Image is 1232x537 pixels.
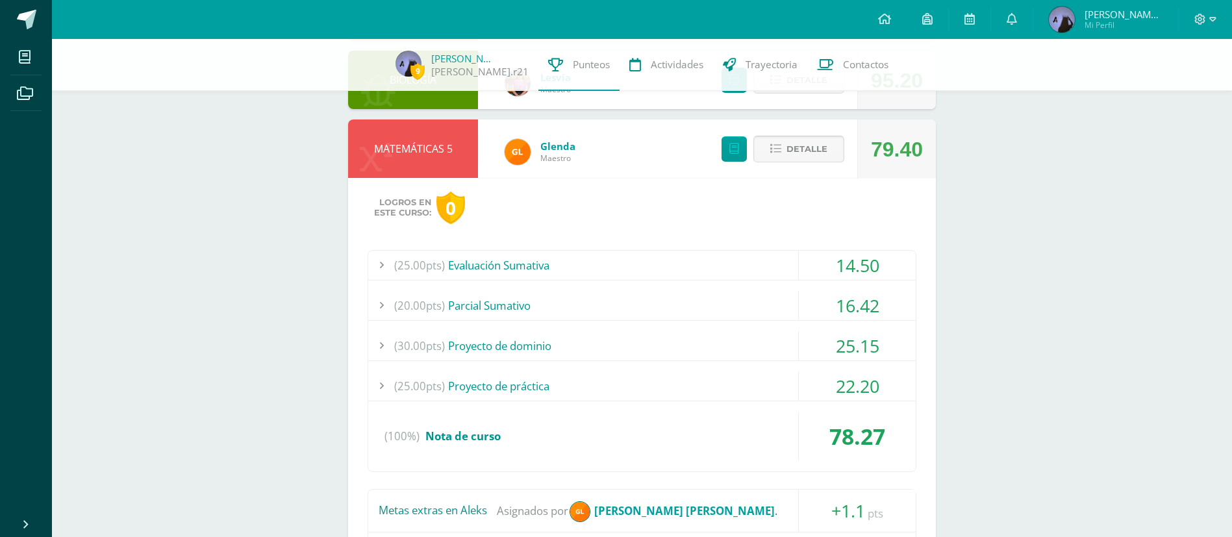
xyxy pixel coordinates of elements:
[799,331,916,360] div: 25.15
[799,291,916,320] div: 16.42
[368,291,916,320] div: Parcial Sumativo
[1049,6,1075,32] img: 1095dd9e86c34dc9bc13546696431850.png
[786,137,827,161] span: Detalle
[394,251,445,280] span: (25.00pts)
[394,331,445,360] span: (30.00pts)
[871,120,923,179] div: 79.40
[1085,8,1163,21] span: [PERSON_NAME][DATE]
[868,506,883,521] span: pts
[374,197,431,218] span: Logros en este curso:
[620,39,713,91] a: Actividades
[431,52,496,65] a: [PERSON_NAME]
[753,136,844,162] button: Detalle
[394,371,445,401] span: (25.00pts)
[368,251,916,280] div: Evaluación Sumativa
[540,140,575,153] a: Glenda
[799,412,916,461] div: 78.27
[594,503,775,518] strong: [PERSON_NAME] [PERSON_NAME]
[807,39,898,91] a: Contactos
[410,63,425,79] span: 9
[394,291,445,320] span: (20.00pts)
[368,331,916,360] div: Proyecto de dominio
[570,502,590,521] img: d2cef42ddc62b0eba814593b3d2dc4d6.png
[713,39,807,91] a: Trayectoria
[746,58,798,71] span: Trayectoria
[568,490,777,532] span: .
[348,119,478,178] div: MATEMÁTICAS 5
[651,58,703,71] span: Actividades
[573,58,610,71] span: Punteos
[368,371,916,401] div: Proyecto de práctica
[379,504,487,517] div: Metas extras en Aleks
[425,429,501,443] span: Nota de curso
[396,51,421,77] img: 1095dd9e86c34dc9bc13546696431850.png
[505,139,531,165] img: 7115e4ef1502d82e30f2a52f7cb22b3f.png
[436,192,465,225] div: 0
[497,490,568,532] span: Asignados por
[843,58,888,71] span: Contactos
[431,65,529,79] a: [PERSON_NAME].r21
[384,412,420,461] span: (100%)
[540,153,575,164] span: Maestro
[799,371,916,401] div: 22.20
[538,39,620,91] a: Punteos
[1085,19,1163,31] span: Mi Perfil
[831,499,865,523] span: +1.1
[799,251,916,280] div: 14.50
